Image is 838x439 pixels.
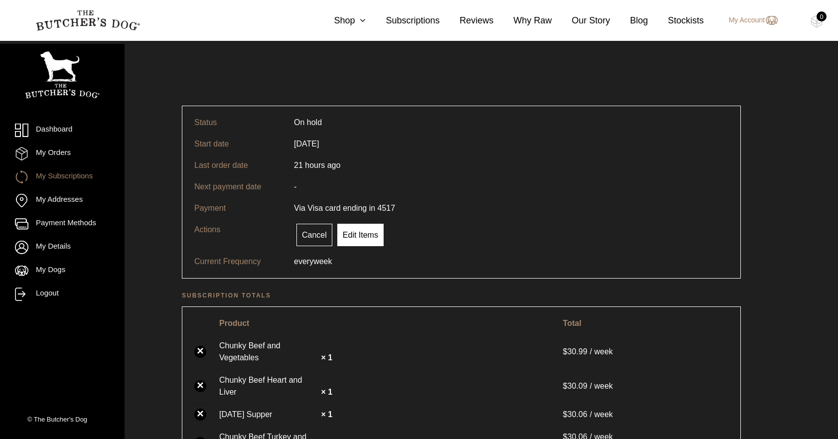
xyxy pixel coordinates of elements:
[15,147,110,160] a: My Orders
[188,133,288,154] td: Start date
[15,288,110,301] a: Logout
[494,14,552,27] a: Why Raw
[563,382,567,390] span: $
[15,264,110,278] a: My Dogs
[188,197,288,219] td: Payment
[294,256,313,268] span: every
[817,11,827,21] div: 0
[188,112,288,133] td: Status
[313,256,332,268] span: week
[321,410,332,419] strong: × 1
[321,353,332,362] strong: × 1
[194,256,294,268] p: Current Frequency
[719,14,778,26] a: My Account
[557,369,734,403] td: / week
[294,204,395,212] span: Via Visa card ending in 4517
[219,409,319,421] a: [DATE] Supper
[563,382,590,390] span: 30.09
[296,224,332,246] a: Cancel
[563,410,590,419] span: 30.06
[557,313,734,334] th: Total
[15,217,110,231] a: Payment Methods
[288,133,325,154] td: [DATE]
[563,410,567,419] span: $
[552,14,610,27] a: Our Story
[188,154,288,176] td: Last order date
[188,219,288,251] td: Actions
[194,346,206,358] a: ×
[648,14,704,27] a: Stockists
[563,347,567,356] span: $
[811,15,823,28] img: TBD_Cart-Empty.png
[288,154,346,176] td: 21 hours ago
[366,14,439,27] a: Subscriptions
[314,14,366,27] a: Shop
[439,14,493,27] a: Reviews
[15,124,110,137] a: Dashboard
[610,14,648,27] a: Blog
[337,224,384,246] a: Edit Items
[15,194,110,207] a: My Addresses
[188,176,288,197] td: Next payment date
[194,409,206,421] a: ×
[563,347,590,356] span: 30.99
[219,374,319,398] a: Chunky Beef Heart and Liver
[557,335,734,368] td: / week
[182,291,741,300] h2: Subscription totals
[213,313,556,334] th: Product
[321,388,332,396] strong: × 1
[15,170,110,184] a: My Subscriptions
[219,340,319,364] a: Chunky Beef and Vegetables
[288,112,328,133] td: On hold
[557,404,734,425] td: / week
[194,380,206,392] a: ×
[15,241,110,254] a: My Details
[288,176,302,197] td: -
[25,51,100,99] img: TBD_Portrait_Logo_White.png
